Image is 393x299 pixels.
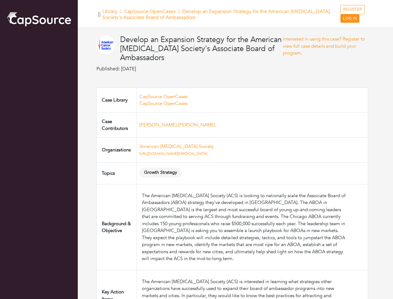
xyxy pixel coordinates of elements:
[139,151,207,156] a: [URL][DOMAIN_NAME][MEDICAL_DATA]
[139,100,187,107] a: CapSource OpenCases
[139,93,187,100] a: CapSource OpenCases
[97,162,137,184] td: Topics
[139,143,214,149] a: American [MEDICAL_DATA] Society
[142,234,348,262] div: They expect the playbook will include detailed strategies, tactics, and tools to jumpstart the AB...
[340,14,359,23] a: LOG IN
[120,36,283,62] h4: Develop an Expansion Strategy for the American [MEDICAL_DATA] Society's Associate Board of Ambass...
[124,8,175,15] a: CapSource OpenCases
[340,5,365,14] a: REGISTER
[97,184,137,270] td: Background & Objective
[96,36,115,54] img: ACS.png
[139,122,215,128] a: [PERSON_NAME].[PERSON_NAME]
[102,9,340,21] h5: Library Develop an Expansion Strategy for the American [MEDICAL_DATA] Society's Associate Board o...
[97,88,137,112] td: Case Library
[142,192,348,234] div: The American [MEDICAL_DATA] Society (ACS) is looking to nationally scale the Associate Board of A...
[139,168,182,178] span: Growth Strategy
[283,36,365,56] a: Interested in using this case? Register to view full case details and build your program.
[96,65,283,73] p: Published: [DATE]
[6,11,72,27] img: cap_logo.png
[97,137,137,162] td: Organizations
[97,112,137,137] td: Case Contributors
